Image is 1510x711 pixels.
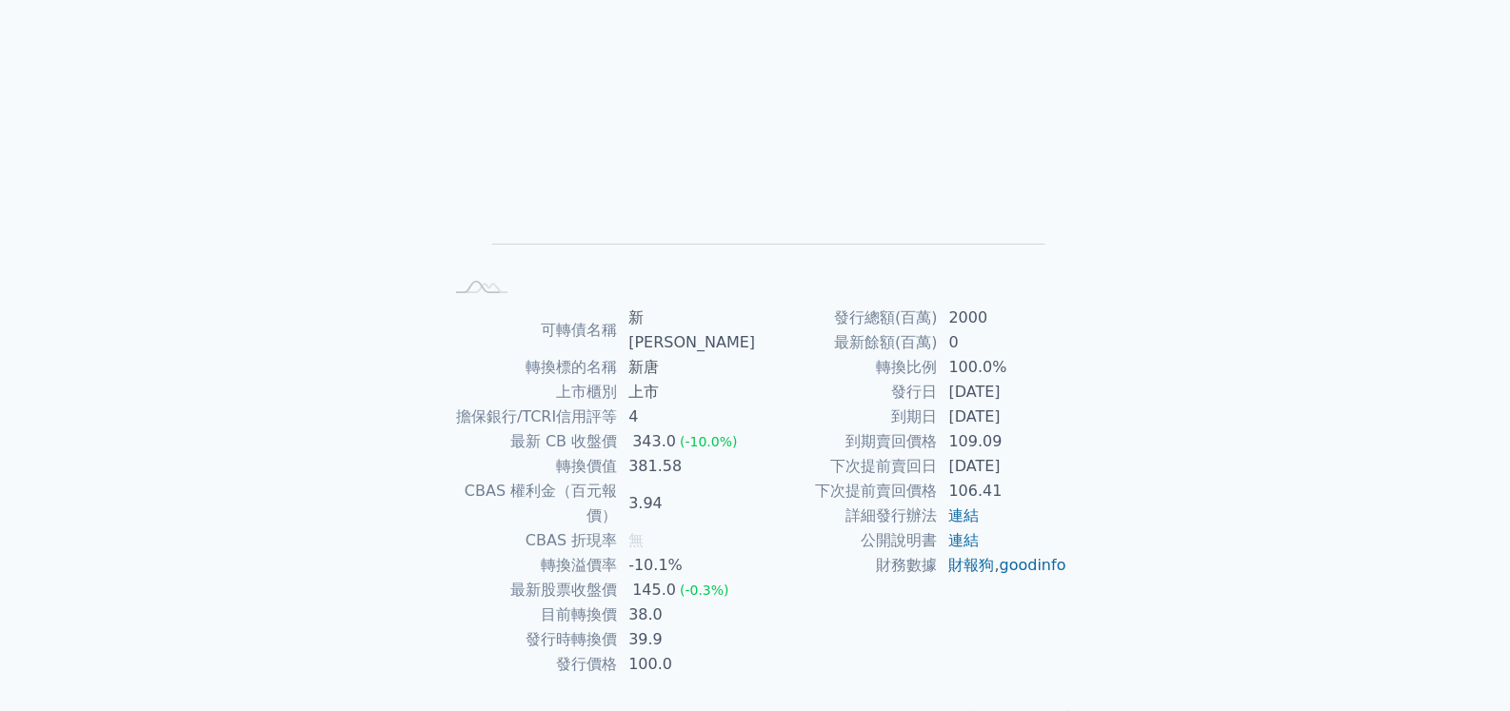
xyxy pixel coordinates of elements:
[948,506,979,524] a: 連結
[948,531,979,549] a: 連結
[443,602,617,627] td: 目前轉換價
[617,355,755,380] td: 新唐
[443,528,617,553] td: CBAS 折現率
[948,556,994,574] a: 財報狗
[617,306,755,355] td: 新[PERSON_NAME]
[937,405,1067,429] td: [DATE]
[628,531,644,549] span: 無
[617,602,755,627] td: 38.0
[443,306,617,355] td: 可轉債名稱
[755,330,937,355] td: 最新餘額(百萬)
[443,578,617,602] td: 最新股票收盤價
[443,355,617,380] td: 轉換標的名稱
[937,306,1067,330] td: 2000
[755,553,937,578] td: 財務數據
[1415,620,1510,711] iframe: Chat Widget
[617,380,755,405] td: 上市
[617,405,755,429] td: 4
[755,355,937,380] td: 轉換比例
[443,380,617,405] td: 上市櫃別
[680,583,729,598] span: (-0.3%)
[937,330,1067,355] td: 0
[628,429,680,454] div: 343.0
[937,479,1067,504] td: 106.41
[755,380,937,405] td: 發行日
[443,652,617,677] td: 發行價格
[937,429,1067,454] td: 109.09
[755,479,937,504] td: 下次提前賣回價格
[755,306,937,330] td: 發行總額(百萬)
[937,380,1067,405] td: [DATE]
[680,434,737,449] span: (-10.0%)
[937,355,1067,380] td: 100.0%
[937,454,1067,479] td: [DATE]
[474,45,1045,272] g: Chart
[443,429,617,454] td: 最新 CB 收盤價
[443,405,617,429] td: 擔保銀行/TCRI信用評等
[755,429,937,454] td: 到期賣回價格
[443,553,617,578] td: 轉換溢價率
[443,627,617,652] td: 發行時轉換價
[628,578,680,602] div: 145.0
[617,479,755,528] td: 3.94
[617,454,755,479] td: 381.58
[999,556,1065,574] a: goodinfo
[755,454,937,479] td: 下次提前賣回日
[755,504,937,528] td: 詳細發行辦法
[755,528,937,553] td: 公開說明書
[617,652,755,677] td: 100.0
[443,479,617,528] td: CBAS 權利金（百元報價）
[755,405,937,429] td: 到期日
[617,627,755,652] td: 39.9
[937,553,1067,578] td: ,
[443,454,617,479] td: 轉換價值
[617,553,755,578] td: -10.1%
